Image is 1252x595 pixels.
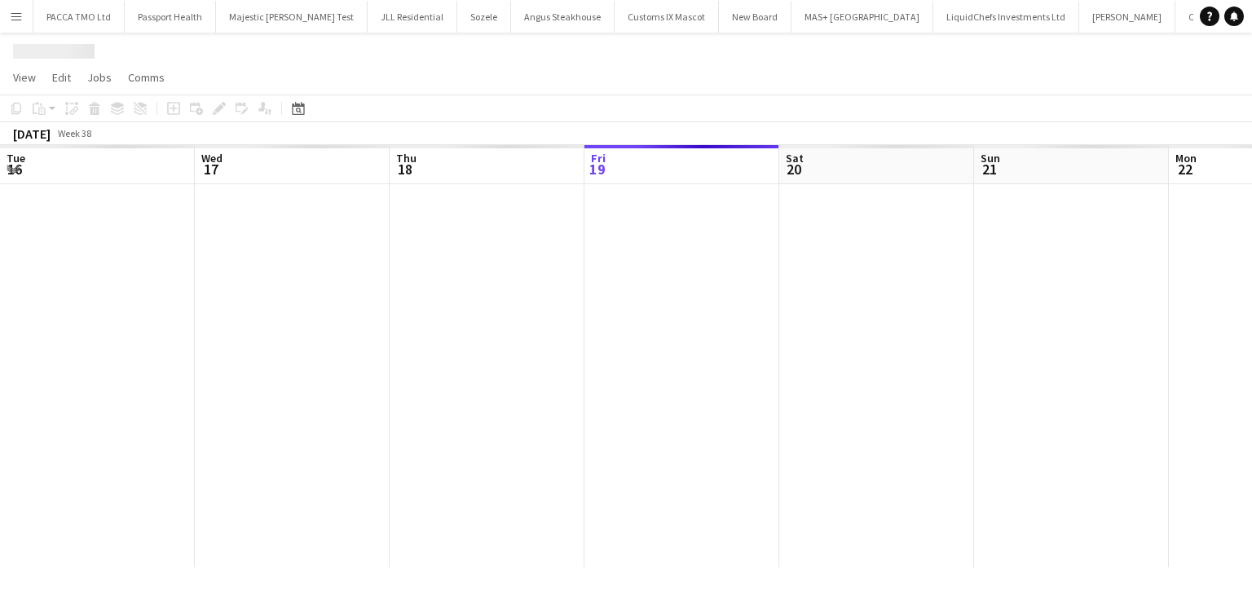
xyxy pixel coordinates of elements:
span: Comms [128,70,165,85]
button: JLL Residential [368,1,457,33]
a: Edit [46,67,77,88]
span: Jobs [87,70,112,85]
span: Week 38 [54,127,95,139]
a: Jobs [81,67,118,88]
span: Thu [396,151,417,165]
span: 22 [1173,160,1197,178]
span: 21 [978,160,1000,178]
span: Fri [591,151,606,165]
button: Passport Health [125,1,216,33]
span: Edit [52,70,71,85]
button: Angus Steakhouse [511,1,615,33]
span: 19 [589,160,606,178]
div: [DATE] [13,126,51,142]
span: 17 [199,160,223,178]
button: Majestic [PERSON_NAME] Test [216,1,368,33]
span: Mon [1175,151,1197,165]
span: Wed [201,151,223,165]
button: Sozele [457,1,511,33]
button: LiquidChefs Investments Ltd [933,1,1079,33]
button: MAS+ [GEOGRAPHIC_DATA] [791,1,933,33]
span: 16 [4,160,25,178]
span: Sat [786,151,804,165]
span: 18 [394,160,417,178]
a: View [7,67,42,88]
button: New Board [719,1,791,33]
button: PACCA TMO Ltd [33,1,125,33]
a: Comms [121,67,171,88]
button: Customs IX Mascot [615,1,719,33]
span: View [13,70,36,85]
span: 20 [783,160,804,178]
span: Sun [981,151,1000,165]
button: [PERSON_NAME] [1079,1,1175,33]
span: Tue [7,151,25,165]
